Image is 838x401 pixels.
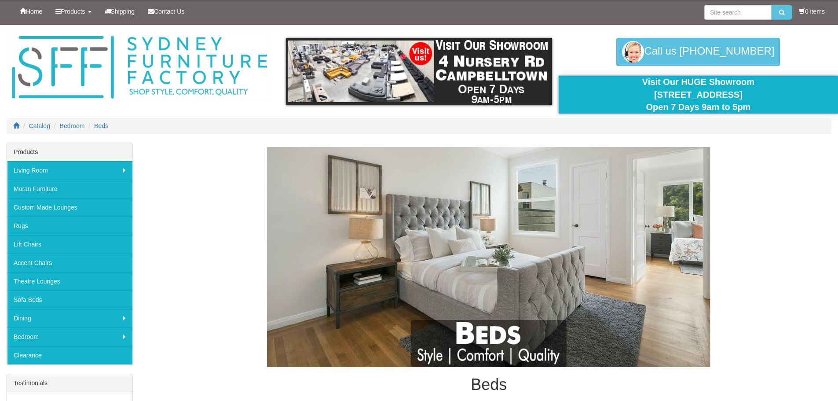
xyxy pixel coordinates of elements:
a: Dining [7,309,132,327]
a: Moran Furniture [7,180,132,198]
a: Beds [94,122,108,129]
div: Testimonials [7,374,132,392]
a: Home [13,0,49,22]
a: Products [49,0,98,22]
a: Sofa Beds [7,291,132,309]
div: Products [7,143,132,161]
span: Home [26,8,42,15]
a: Catalog [29,122,50,129]
a: Theatre Lounges [7,272,132,291]
a: Bedroom [7,327,132,346]
a: Rugs [7,217,132,235]
li: 0 items [799,7,825,16]
div: Visit Our HUGE Showroom [STREET_ADDRESS] Open 7 Days 9am to 5pm [565,76,831,114]
span: Contact Us [154,8,184,15]
a: Living Room [7,161,132,180]
h1: Beds [146,376,831,394]
a: Lift Chairs [7,235,132,254]
img: Sydney Furniture Factory [7,33,271,102]
a: Custom Made Lounges [7,198,132,217]
input: Site search [704,5,772,20]
span: Products [61,8,85,15]
span: Shipping [111,8,135,15]
a: Accent Chairs [7,254,132,272]
img: Beds [225,147,753,367]
img: showroom.gif [286,38,552,105]
a: Shipping [98,0,142,22]
a: Contact Us [141,0,191,22]
a: Clearance [7,346,132,364]
a: Bedroom [60,122,85,129]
